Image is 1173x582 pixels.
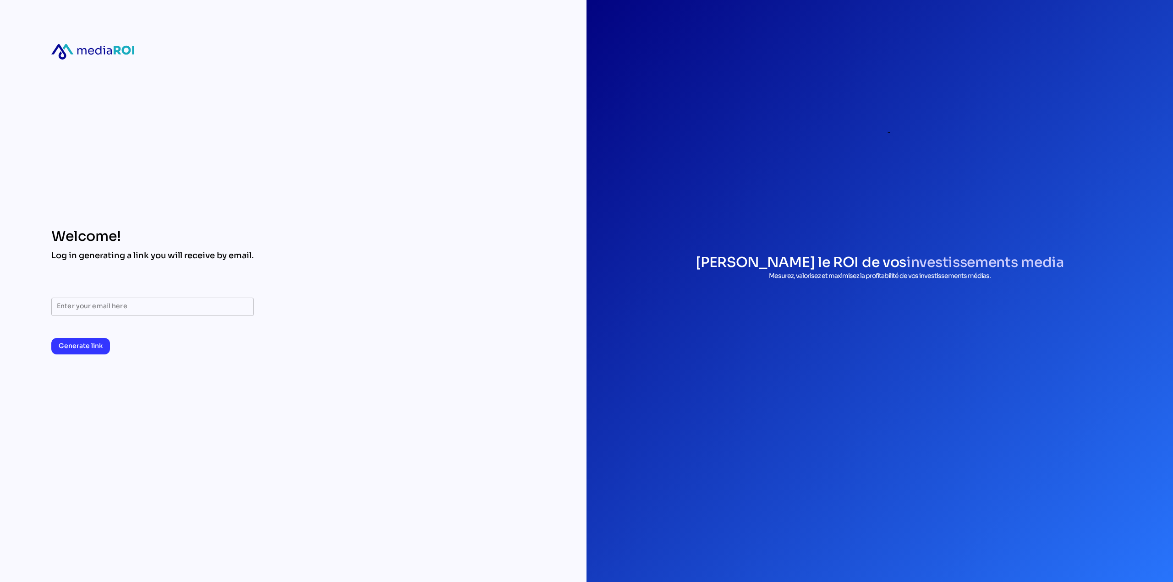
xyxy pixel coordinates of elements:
p: Mesurez, valorisez et maximisez la profitabilité de vos investissements médias. [696,271,1064,281]
span: investissements media [906,254,1064,271]
input: Enter your email here [57,298,248,316]
span: Generate link [59,340,103,351]
div: mediaroi [51,44,134,60]
h1: [PERSON_NAME] le ROI de vos [696,254,1064,271]
div: Welcome! [51,228,254,245]
button: Generate link [51,338,110,354]
div: Log in generating a link you will receive by email. [51,250,254,261]
div: login [777,29,983,235]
